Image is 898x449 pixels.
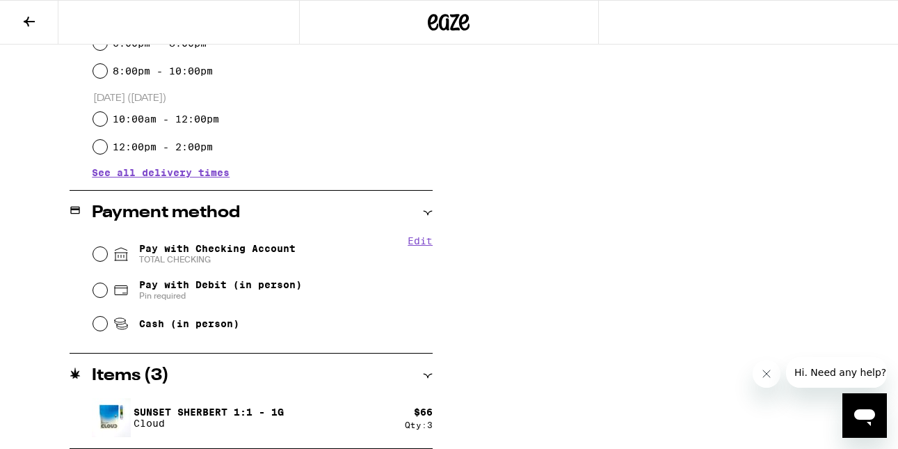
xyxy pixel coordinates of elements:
[139,318,239,329] span: Cash (in person)
[753,360,780,388] iframe: Close message
[786,357,887,388] iframe: Message from company
[92,368,169,384] h2: Items ( 3 )
[408,235,433,246] button: Edit
[92,398,131,437] img: Sunset Sherbert 1:1 - 1g
[113,65,213,77] label: 8:00pm - 10:00pm
[93,92,433,105] p: [DATE] ([DATE])
[139,290,302,301] span: Pin required
[139,254,296,265] span: TOTAL CHECKING
[113,141,213,152] label: 12:00pm - 2:00pm
[139,279,302,290] span: Pay with Debit (in person)
[92,205,240,221] h2: Payment method
[414,407,433,418] div: $ 66
[134,407,284,418] p: Sunset Sherbert 1:1 - 1g
[405,420,433,430] div: Qty: 3
[134,418,284,429] p: Cloud
[139,243,296,265] span: Pay with Checking Account
[113,113,219,125] label: 10:00am - 12:00pm
[842,393,887,438] iframe: Button to launch messaging window
[92,168,230,178] button: See all delivery times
